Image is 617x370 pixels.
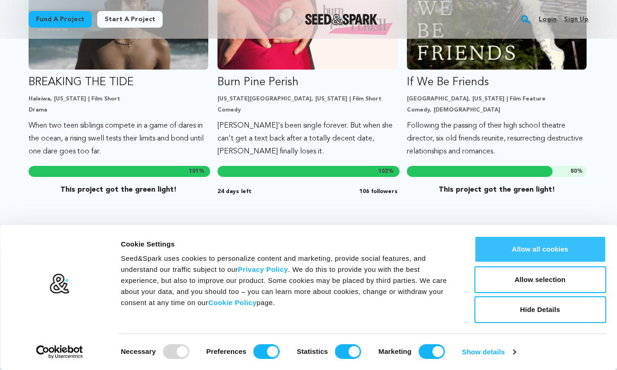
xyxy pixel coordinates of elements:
[407,75,587,90] p: If We Be Friends
[121,239,453,250] div: Cookie Settings
[570,168,583,175] span: %
[407,106,587,114] p: Comedy, [DEMOGRAPHIC_DATA]
[378,169,388,174] span: 102
[474,296,606,323] button: Hide Details
[29,119,209,158] p: When two teen siblings compete in a game of dares in the ocean, a rising swell tests their limits...
[19,345,100,359] a: Usercentrics Cookiebot - opens in a new window
[297,347,328,355] strong: Statistics
[378,347,411,355] strong: Marketing
[29,75,209,90] p: BREAKING THE TIDE
[570,169,577,174] span: 80
[474,236,606,263] button: Allow all cookies
[121,253,453,308] div: Seed&Spark uses cookies to personalize content and marketing, provide social features, and unders...
[189,168,205,175] span: %
[217,119,398,158] p: [PERSON_NAME]'s been single forever. But when she can't get a text back after a totally decent da...
[29,106,209,114] p: Drama
[29,184,209,195] p: This project got the green light!
[474,266,606,293] button: Allow selection
[539,12,557,27] a: Login
[217,188,252,195] span: 24 days left
[217,95,398,103] p: [US_STATE][GEOGRAPHIC_DATA], [US_STATE] | Film Short
[206,347,247,355] strong: Preferences
[305,14,377,25] img: Seed&Spark Logo Dark Mode
[189,169,199,174] span: 101
[564,12,588,27] a: Sign up
[407,119,587,158] p: Following the passing of their high school theatre director, six old friends reunite, resurrectin...
[49,273,70,294] img: logo
[29,95,209,103] p: Haleiwa, [US_STATE] | Film Short
[238,265,288,273] a: Privacy Policy
[305,14,377,25] a: Seed&Spark Homepage
[462,345,516,359] a: Show details
[407,95,587,103] p: [GEOGRAPHIC_DATA], [US_STATE] | Film Feature
[217,106,398,114] p: Comedy
[208,299,257,306] a: Cookie Policy
[29,11,92,28] a: Fund a project
[97,11,163,28] a: Start a project
[217,75,398,90] p: Burn Pine Perish
[359,188,398,195] span: 106 followers
[378,168,394,175] span: %
[121,347,156,355] strong: Necessary
[407,184,587,195] p: This project got the green light!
